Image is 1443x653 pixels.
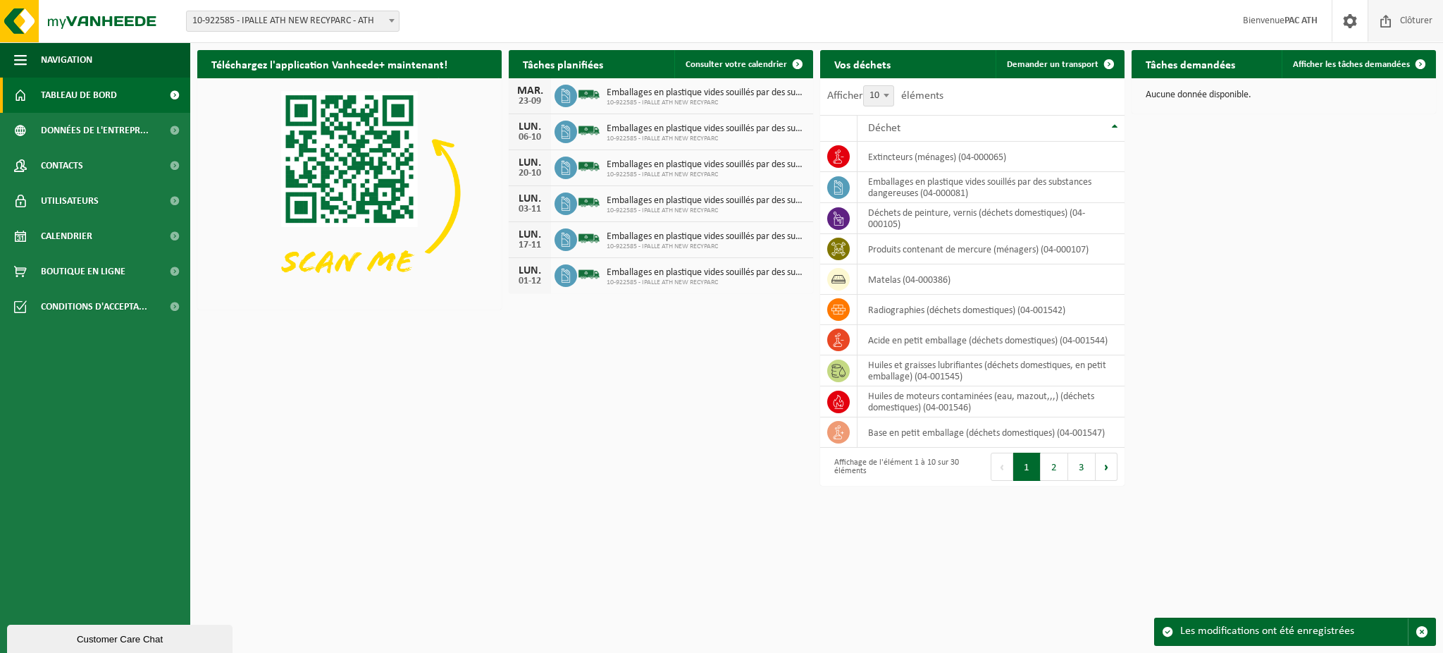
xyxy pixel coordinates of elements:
span: 10-922585 - IPALLE ATH NEW RECYPARC - ATH [186,11,400,32]
span: 10-922585 - IPALLE ATH NEW RECYPARC [607,207,806,215]
td: acide en petit emballage (déchets domestiques) (04-001544) [857,325,1125,355]
h2: Vos déchets [820,50,905,78]
td: matelas (04-000386) [857,264,1125,295]
button: 2 [1041,453,1068,481]
a: Consulter votre calendrier [674,50,812,78]
span: 10-922585 - IPALLE ATH NEW RECYPARC [607,99,806,107]
div: MAR. [516,85,544,97]
div: LUN. [516,229,544,240]
img: Download de VHEPlus App [197,78,502,307]
td: Base en petit emballage (déchets domestiques) (04-001547) [857,417,1125,448]
img: BL-SO-LV [577,262,601,286]
div: 01-12 [516,276,544,286]
strong: PAC ATH [1284,16,1318,26]
td: emballages en plastique vides souillés par des substances dangereuses (04-000081) [857,172,1125,203]
span: Contacts [41,148,83,183]
img: BL-SO-LV [577,190,601,214]
span: Navigation [41,42,92,78]
h2: Téléchargez l'application Vanheede+ maintenant! [197,50,462,78]
span: Conditions d'accepta... [41,289,147,324]
div: 23-09 [516,97,544,106]
span: 10-922585 - IPALLE ATH NEW RECYPARC - ATH [187,11,399,31]
h2: Tâches planifiées [509,50,617,78]
div: 06-10 [516,133,544,142]
span: Demander un transport [1007,60,1098,69]
div: 20-10 [516,169,544,178]
iframe: chat widget [7,622,235,653]
span: Emballages en plastique vides souillés par des substances dangereuses [607,195,806,207]
span: Emballages en plastique vides souillés par des substances dangereuses [607,267,806,279]
img: BL-SO-LV [577,226,601,250]
span: 10-922585 - IPALLE ATH NEW RECYPARC [607,135,806,143]
a: Demander un transport [996,50,1123,78]
span: 10-922585 - IPALLE ATH NEW RECYPARC [607,279,806,287]
span: Utilisateurs [41,183,99,219]
span: 10 [864,86,893,106]
div: 03-11 [516,205,544,214]
div: LUN. [516,157,544,169]
span: Tableau de bord [41,78,117,113]
button: Next [1096,453,1117,481]
span: Données de l'entrepr... [41,113,149,148]
span: Emballages en plastique vides souillés par des substances dangereuses [607,231,806,243]
td: huiles de moteurs contaminées (eau, mazout,,,) (déchets domestiques) (04-001546) [857,386,1125,417]
button: 3 [1068,453,1096,481]
div: LUN. [516,265,544,276]
span: Emballages en plastique vides souillés par des substances dangereuses [607,87,806,99]
span: 10-922585 - IPALLE ATH NEW RECYPARC [607,243,806,251]
button: Previous [991,453,1013,481]
div: LUN. [516,193,544,205]
td: huiles et graisses lubrifiantes (déchets domestiques, en petit emballage) (04-001545) [857,355,1125,386]
span: Afficher les tâches demandées [1293,60,1410,69]
button: 1 [1013,453,1041,481]
h2: Tâches demandées [1132,50,1249,78]
span: 10 [863,85,894,106]
img: BL-SO-LV [577,83,601,106]
td: Radiographies (déchets domestiques) (04-001542) [857,295,1125,325]
span: Boutique en ligne [41,254,125,289]
span: Emballages en plastique vides souillés par des substances dangereuses [607,159,806,171]
label: Afficher éléments [827,90,943,102]
img: BL-SO-LV [577,118,601,142]
a: Afficher les tâches demandées [1282,50,1435,78]
div: LUN. [516,121,544,133]
span: Emballages en plastique vides souillés par des substances dangereuses [607,123,806,135]
div: 17-11 [516,240,544,250]
p: Aucune donnée disponible. [1146,90,1422,100]
span: Calendrier [41,219,92,254]
td: produits contenant de mercure (ménagers) (04-000107) [857,234,1125,264]
span: Déchet [868,123,900,134]
span: 10-922585 - IPALLE ATH NEW RECYPARC [607,171,806,179]
td: extincteurs (ménages) (04-000065) [857,142,1125,172]
img: BL-SO-LV [577,154,601,178]
div: Les modifications ont été enregistrées [1180,618,1408,645]
td: déchets de peinture, vernis (déchets domestiques) (04-000105) [857,203,1125,234]
div: Affichage de l'élément 1 à 10 sur 30 éléments [827,451,965,482]
span: Consulter votre calendrier [686,60,787,69]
